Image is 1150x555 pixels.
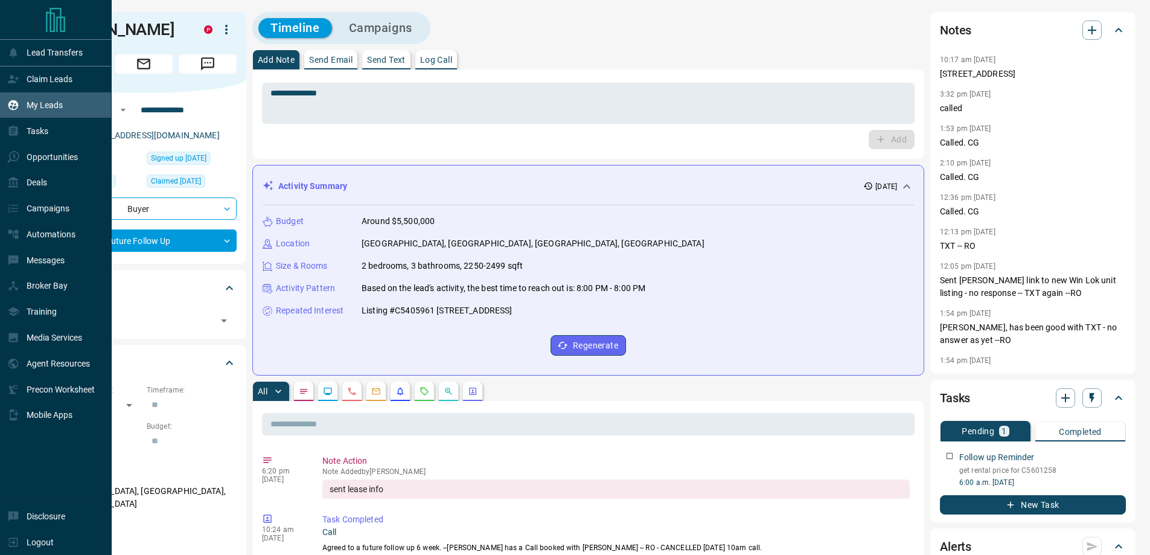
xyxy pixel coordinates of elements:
[362,260,523,272] p: 2 bedrooms, 3 bathrooms, 2250-2499 sqft
[337,18,424,38] button: Campaigns
[262,475,304,484] p: [DATE]
[258,18,332,38] button: Timeline
[940,356,991,365] p: 1:54 pm [DATE]
[1059,428,1102,436] p: Completed
[147,421,237,432] p: Budget:
[940,388,970,408] h2: Tasks
[258,56,295,64] p: Add Note
[322,542,910,553] p: Agreed to a future follow up 6 week. --[PERSON_NAME] has a Call booked with [PERSON_NAME] -- RO -...
[940,205,1126,218] p: Called. CG
[875,181,897,192] p: [DATE]
[940,262,995,271] p: 12:05 pm [DATE]
[151,175,201,187] span: Claimed [DATE]
[940,68,1126,80] p: [STREET_ADDRESS]
[51,481,237,514] p: [GEOGRAPHIC_DATA], [GEOGRAPHIC_DATA], [GEOGRAPHIC_DATA]
[276,282,335,295] p: Activity Pattern
[347,387,357,396] svg: Calls
[323,387,333,396] svg: Lead Browsing Activity
[322,455,910,467] p: Note Action
[940,159,991,167] p: 2:10 pm [DATE]
[468,387,478,396] svg: Agent Actions
[51,274,237,303] div: Tags
[1001,427,1006,435] p: 1
[51,229,237,252] div: Future Follow Up
[959,465,1126,476] p: get rental price for C5601258
[444,387,453,396] svg: Opportunities
[278,180,347,193] p: Activity Summary
[262,534,304,542] p: [DATE]
[51,20,186,39] h1: [PERSON_NAME]
[276,260,328,272] p: Size & Rooms
[940,309,991,318] p: 1:54 pm [DATE]
[322,467,910,476] p: Note Added by [PERSON_NAME]
[147,152,237,168] div: Fri Jan 17 2025
[276,215,304,228] p: Budget
[51,197,237,220] div: Buyer
[551,335,626,356] button: Regenerate
[940,383,1126,412] div: Tasks
[362,304,512,317] p: Listing #C5405961 [STREET_ADDRESS]
[258,387,267,396] p: All
[216,312,232,329] button: Open
[51,470,237,481] p: Areas Searched:
[322,480,910,499] div: sent lease info
[151,152,206,164] span: Signed up [DATE]
[420,387,429,396] svg: Requests
[940,193,995,202] p: 12:36 pm [DATE]
[204,25,212,34] div: property.ca
[367,56,406,64] p: Send Text
[262,467,304,475] p: 6:20 pm
[959,451,1034,464] p: Follow up Reminder
[962,427,994,435] p: Pending
[322,513,910,526] p: Task Completed
[83,130,220,140] a: [EMAIL_ADDRESS][DOMAIN_NAME]
[147,175,237,191] div: Sat Jan 18 2025
[940,495,1126,515] button: New Task
[940,124,991,133] p: 1:53 pm [DATE]
[299,387,308,396] svg: Notes
[116,103,130,117] button: Open
[940,321,1126,347] p: [PERSON_NAME], has been good with TXT - no answer as yet --RO
[309,56,353,64] p: Send Email
[940,274,1126,300] p: Sent [PERSON_NAME] link to new Win Lok unit listing - no response -- TXT again --RO
[940,21,971,40] h2: Notes
[940,16,1126,45] div: Notes
[940,171,1126,184] p: Called. CG
[940,228,995,236] p: 12:13 pm [DATE]
[115,54,173,74] span: Email
[147,385,237,396] p: Timeframe:
[51,520,237,531] p: Motivation:
[276,237,310,250] p: Location
[263,175,914,197] div: Activity Summary[DATE]
[420,56,452,64] p: Log Call
[371,387,381,396] svg: Emails
[940,102,1126,115] p: called
[362,237,704,250] p: [GEOGRAPHIC_DATA], [GEOGRAPHIC_DATA], [GEOGRAPHIC_DATA], [GEOGRAPHIC_DATA]
[940,136,1126,149] p: Called. CG
[940,56,995,64] p: 10:17 am [DATE]
[262,525,304,534] p: 10:24 am
[395,387,405,396] svg: Listing Alerts
[179,54,237,74] span: Message
[362,282,645,295] p: Based on the lead's activity, the best time to reach out is: 8:00 PM - 8:00 PM
[940,90,991,98] p: 3:32 pm [DATE]
[51,348,237,377] div: Criteria
[362,215,435,228] p: Around $5,500,000
[322,526,910,539] p: Call
[276,304,343,317] p: Repeated Interest
[940,240,1126,252] p: TXT -- RO
[959,477,1126,488] p: 6:00 a.m. [DATE]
